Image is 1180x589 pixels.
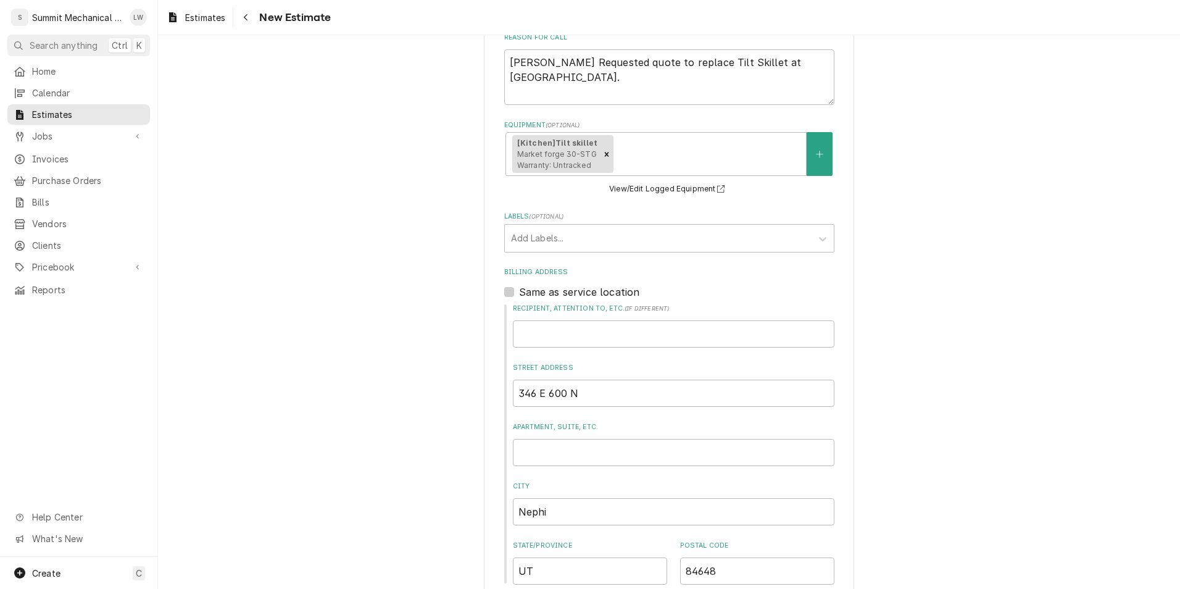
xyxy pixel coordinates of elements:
[7,235,150,256] a: Clients
[513,363,834,407] div: Street Address
[529,213,563,220] span: ( optional )
[513,482,834,525] div: City
[513,304,834,348] div: Recipient, Attention To, etc.
[162,7,230,28] a: Estimates
[7,83,150,103] a: Calendar
[185,11,225,24] span: Estimates
[513,541,667,551] label: State/Province
[32,568,60,579] span: Create
[7,257,150,277] a: Go to Pricebook
[504,120,834,130] label: Equipment
[513,422,834,466] div: Apartment, Suite, etc.
[11,9,28,26] div: S
[30,39,98,52] span: Search anything
[504,120,834,197] div: Equipment
[136,39,142,52] span: K
[236,7,256,27] button: Navigate back
[136,567,142,580] span: C
[130,9,147,26] div: Landon Weeks's Avatar
[625,305,669,312] span: ( if different )
[7,507,150,527] a: Go to Help Center
[32,108,144,121] span: Estimates
[816,150,823,159] svg: Create New Equipment
[680,541,834,551] label: Postal Code
[7,528,150,549] a: Go to What's New
[7,149,150,169] a: Invoices
[32,283,144,296] span: Reports
[32,511,143,524] span: Help Center
[256,9,331,26] span: New Estimate
[504,49,834,105] textarea: [PERSON_NAME] Requested quote to replace Tilt Skillet at [GEOGRAPHIC_DATA].
[519,285,640,299] label: Same as service location
[7,126,150,146] a: Go to Jobs
[600,135,613,173] div: Remove [object Object]
[7,170,150,191] a: Purchase Orders
[504,212,834,222] label: Labels
[32,152,144,165] span: Invoices
[513,422,834,432] label: Apartment, Suite, etc.
[32,217,144,230] span: Vendors
[32,65,144,78] span: Home
[504,212,834,252] div: Labels
[513,304,834,314] label: Recipient, Attention To, etc.
[807,132,833,176] button: Create New Equipment
[32,86,144,99] span: Calendar
[112,39,128,52] span: Ctrl
[680,541,834,585] div: Postal Code
[517,138,597,148] strong: [Kitchen] Tilt skillet
[130,9,147,26] div: LW
[504,267,834,277] label: Billing Address
[7,35,150,56] button: Search anythingCtrlK
[32,239,144,252] span: Clients
[7,280,150,300] a: Reports
[32,261,125,274] span: Pricebook
[504,267,834,585] div: Billing Address
[32,130,125,143] span: Jobs
[517,149,597,170] span: Market forge 30-STG Warranty: Untracked
[7,214,150,234] a: Vendors
[513,482,834,491] label: City
[32,196,144,209] span: Bills
[32,532,143,545] span: What's New
[7,192,150,212] a: Bills
[7,61,150,81] a: Home
[607,182,731,197] button: View/Edit Logged Equipment
[32,174,144,187] span: Purchase Orders
[504,33,834,105] div: Reason For Call
[546,122,580,128] span: ( optional )
[513,541,667,585] div: State/Province
[7,104,150,125] a: Estimates
[513,363,834,373] label: Street Address
[32,11,123,24] div: Summit Mechanical Service LLC
[504,33,834,43] label: Reason For Call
